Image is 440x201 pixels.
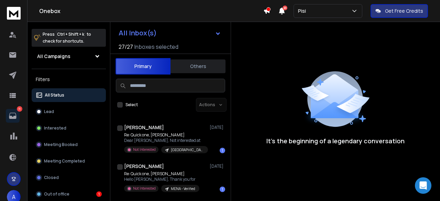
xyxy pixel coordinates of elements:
p: [DATE] [210,164,225,169]
p: Not Interested [133,147,156,152]
div: Open Intercom Messenger [415,177,431,194]
p: All Status [45,92,64,98]
p: Re: Quick one, [PERSON_NAME] [124,171,199,177]
p: [DATE] [210,125,225,130]
button: Interested [32,121,106,135]
button: All Status [32,88,106,102]
button: Lead [32,105,106,119]
span: Ctrl + Shift + k [56,30,85,38]
h3: Inboxes selected [134,43,178,51]
p: Meeting Booked [44,142,78,147]
h1: All Inbox(s) [119,30,157,36]
a: 11 [6,109,20,123]
h1: All Campaigns [37,53,70,60]
button: All Inbox(s) [113,26,227,40]
h1: [PERSON_NAME] [124,124,164,131]
button: Out of office1 [32,187,106,201]
button: Others [170,59,225,74]
p: It’s the beginning of a legendary conversation [266,136,405,146]
p: Pisi [298,8,309,14]
p: Press to check for shortcuts. [43,31,91,45]
button: Meeting Booked [32,138,106,152]
button: Get Free Credits [371,4,428,18]
p: Re: Quick one, [PERSON_NAME] [124,132,207,138]
p: [GEOGRAPHIC_DATA] [171,147,204,153]
p: Lead [44,109,54,114]
h3: Filters [32,75,106,84]
span: 20 [283,5,287,10]
p: Dear [PERSON_NAME], Not interested at [124,138,207,143]
button: Meeting Completed [32,154,106,168]
button: Closed [32,171,106,185]
p: Meeting Completed [44,158,85,164]
div: 1 [220,187,225,192]
span: 27 / 27 [119,43,133,51]
p: MENA - Verified [171,186,195,191]
div: 1 [220,148,225,153]
p: Get Free Credits [385,8,423,14]
h1: Onebox [39,7,263,15]
button: All Campaigns [32,49,106,63]
p: Out of office [44,191,69,197]
p: Hello [PERSON_NAME], Thank you for [124,177,199,182]
label: Select [125,102,138,108]
p: 11 [17,106,22,112]
p: Not Interested [133,186,156,191]
button: Primary [115,58,170,75]
h1: [PERSON_NAME] [124,163,164,170]
div: 1 [96,191,102,197]
img: logo [7,7,21,20]
p: Closed [44,175,59,180]
p: Interested [44,125,66,131]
